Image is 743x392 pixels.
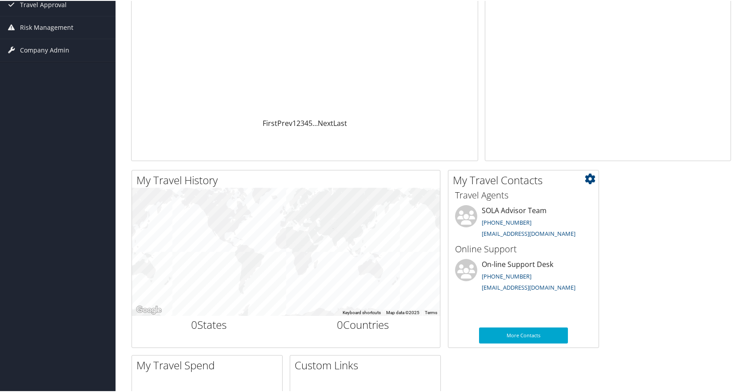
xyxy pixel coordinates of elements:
[343,309,381,315] button: Keyboard shortcuts
[308,117,312,127] a: 5
[292,117,296,127] a: 1
[136,172,440,187] h2: My Travel History
[451,204,596,241] li: SOLA Advisor Team
[300,117,304,127] a: 3
[295,357,440,372] h2: Custom Links
[482,229,575,237] a: [EMAIL_ADDRESS][DOMAIN_NAME]
[333,117,347,127] a: Last
[479,327,568,343] a: More Contacts
[20,16,73,38] span: Risk Management
[136,357,282,372] h2: My Travel Spend
[386,309,419,314] span: Map data ©2025
[312,117,318,127] span: …
[20,38,69,61] span: Company Admin
[134,303,164,315] img: Google
[425,309,437,314] a: Terms (opens in new tab)
[277,117,292,127] a: Prev
[191,316,197,331] span: 0
[296,117,300,127] a: 2
[455,188,592,201] h3: Travel Agents
[455,242,592,255] h3: Online Support
[337,316,343,331] span: 0
[318,117,333,127] a: Next
[293,316,434,331] h2: Countries
[453,172,599,187] h2: My Travel Contacts
[482,271,531,279] a: [PHONE_NUMBER]
[304,117,308,127] a: 4
[482,283,575,291] a: [EMAIL_ADDRESS][DOMAIN_NAME]
[139,316,280,331] h2: States
[482,218,531,226] a: [PHONE_NUMBER]
[451,258,596,295] li: On-line Support Desk
[263,117,277,127] a: First
[134,303,164,315] a: Open this area in Google Maps (opens a new window)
